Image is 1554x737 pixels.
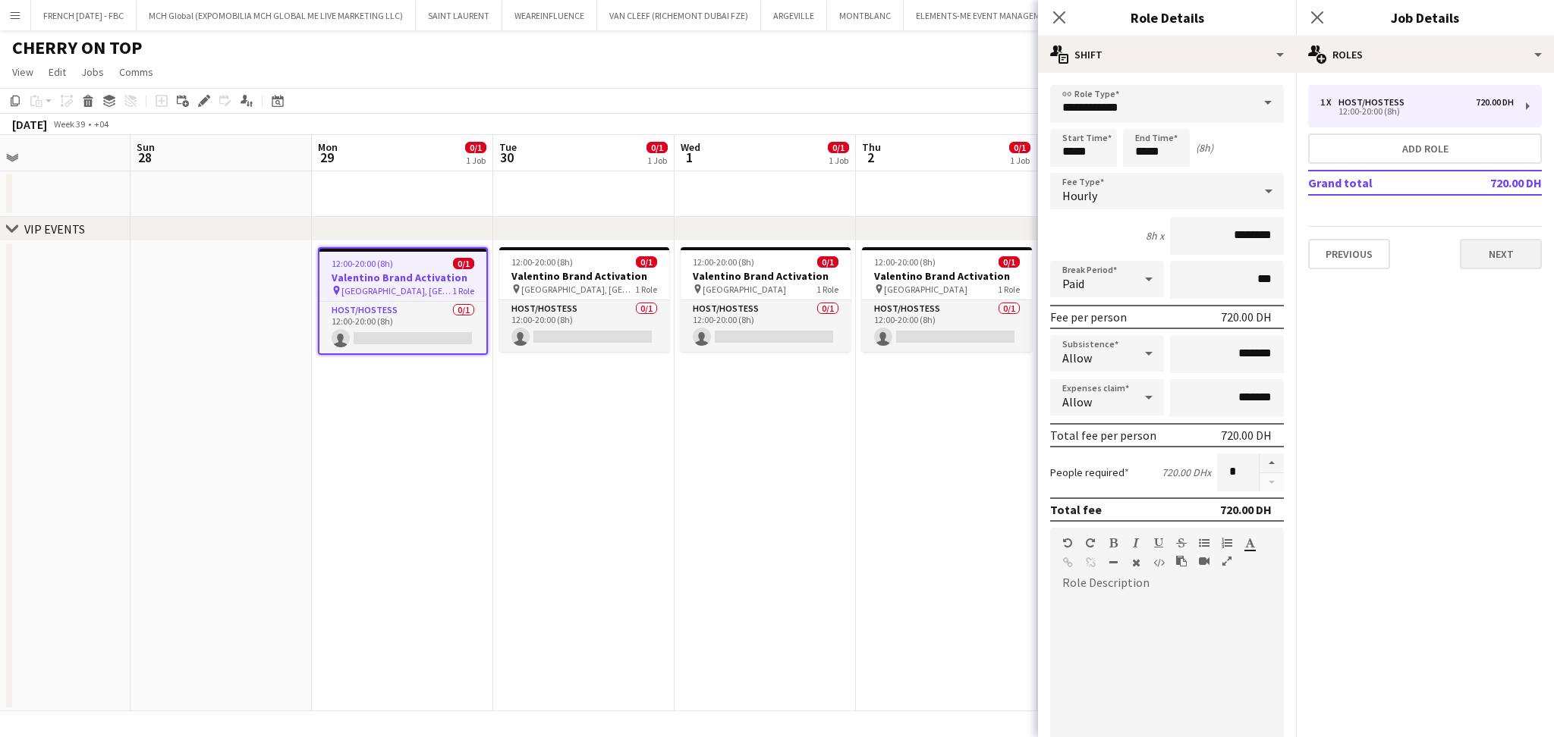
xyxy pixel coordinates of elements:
[829,155,848,166] div: 1 Job
[316,149,338,166] span: 29
[1131,557,1141,569] button: Clear Formatting
[1153,557,1164,569] button: HTML Code
[1222,537,1232,549] button: Ordered List
[647,155,667,166] div: 1 Job
[693,256,754,268] span: 12:00-20:00 (8h)
[1339,97,1411,108] div: Host/Hostess
[521,284,635,295] span: [GEOGRAPHIC_DATA], [GEOGRAPHIC_DATA]
[827,1,904,30] button: MONTBLANC
[1108,537,1118,549] button: Bold
[137,140,155,154] span: Sun
[1050,502,1102,517] div: Total fee
[681,300,851,352] app-card-role: Host/Hostess0/112:00-20:00 (8h)
[1296,36,1554,73] div: Roles
[862,140,881,154] span: Thu
[332,258,393,269] span: 12:00-20:00 (8h)
[31,1,137,30] button: FRENCH [DATE] - FBC
[1062,188,1097,203] span: Hourly
[597,1,761,30] button: VAN CLEEF (RICHEMONT DUBAI FZE)
[1222,555,1232,567] button: Fullscreen
[828,142,849,153] span: 0/1
[341,285,452,296] span: [GEOGRAPHIC_DATA], [GEOGRAPHIC_DATA]
[499,247,669,352] app-job-card: 12:00-20:00 (8h)0/1Valentino Brand Activation [GEOGRAPHIC_DATA], [GEOGRAPHIC_DATA]1 RoleHost/Host...
[635,284,657,295] span: 1 Role
[1176,555,1187,567] button: Paste as plain text
[1050,428,1156,443] div: Total fee per person
[1038,8,1296,27] h3: Role Details
[703,284,786,295] span: [GEOGRAPHIC_DATA]
[1146,229,1164,243] div: 8h x
[904,1,1069,30] button: ELEMENTS-ME EVENT MANAGEMENT
[817,256,838,268] span: 0/1
[681,269,851,283] h3: Valentino Brand Activation
[681,140,700,154] span: Wed
[94,118,109,130] div: +04
[499,300,669,352] app-card-role: Host/Hostess0/112:00-20:00 (8h)
[499,140,517,154] span: Tue
[860,149,881,166] span: 2
[6,62,39,82] a: View
[75,62,110,82] a: Jobs
[1050,309,1127,325] div: Fee per person
[134,149,155,166] span: 28
[1308,133,1542,164] button: Add role
[874,256,936,268] span: 12:00-20:00 (8h)
[119,65,153,79] span: Comms
[678,149,700,166] span: 1
[1320,108,1514,115] div: 12:00-20:00 (8h)
[1221,309,1272,325] div: 720.00 DH
[12,36,142,59] h1: CHERRY ON TOP
[862,247,1032,352] div: 12:00-20:00 (8h)0/1Valentino Brand Activation [GEOGRAPHIC_DATA]1 RoleHost/Hostess0/112:00-20:00 (8h)
[816,284,838,295] span: 1 Role
[12,117,47,132] div: [DATE]
[137,1,416,30] button: MCH Global (EXPOMOBILIA MCH GLOBAL ME LIVE MARKETING LLC)
[318,140,338,154] span: Mon
[42,62,72,82] a: Edit
[646,142,668,153] span: 0/1
[1196,141,1213,155] div: (8h)
[1131,537,1141,549] button: Italic
[113,62,159,82] a: Comms
[1199,555,1210,567] button: Insert video
[511,256,573,268] span: 12:00-20:00 (8h)
[884,284,967,295] span: [GEOGRAPHIC_DATA]
[416,1,502,30] button: SAINT LAURENT
[1108,557,1118,569] button: Horizontal Line
[1308,239,1390,269] button: Previous
[453,258,474,269] span: 0/1
[319,271,486,284] h3: Valentino Brand Activation
[1050,466,1129,479] label: People required
[681,247,851,352] app-job-card: 12:00-20:00 (8h)0/1Valentino Brand Activation [GEOGRAPHIC_DATA]1 RoleHost/Hostess0/112:00-20:00 (8h)
[24,221,85,237] div: VIP EVENTS
[1296,8,1554,27] h3: Job Details
[12,65,33,79] span: View
[1220,502,1272,517] div: 720.00 DH
[1062,537,1073,549] button: Undo
[1009,142,1030,153] span: 0/1
[1062,394,1092,409] span: Allow
[465,142,486,153] span: 0/1
[636,256,657,268] span: 0/1
[49,65,66,79] span: Edit
[1176,537,1187,549] button: Strikethrough
[1221,428,1272,443] div: 720.00 DH
[862,300,1032,352] app-card-role: Host/Hostess0/112:00-20:00 (8h)
[1460,239,1542,269] button: Next
[1085,537,1096,549] button: Redo
[761,1,827,30] button: ARGEVILLE
[502,1,597,30] button: WEAREINFLUENCE
[50,118,88,130] span: Week 39
[499,269,669,283] h3: Valentino Brand Activation
[1153,537,1164,549] button: Underline
[1260,453,1284,473] button: Increase
[319,302,486,353] app-card-role: Host/Hostess0/112:00-20:00 (8h)
[1244,537,1255,549] button: Text Color
[1010,155,1030,166] div: 1 Job
[1308,171,1446,195] td: Grand total
[1446,171,1542,195] td: 720.00 DH
[466,155,486,166] div: 1 Job
[497,149,517,166] span: 30
[452,285,474,296] span: 1 Role
[1062,350,1092,365] span: Allow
